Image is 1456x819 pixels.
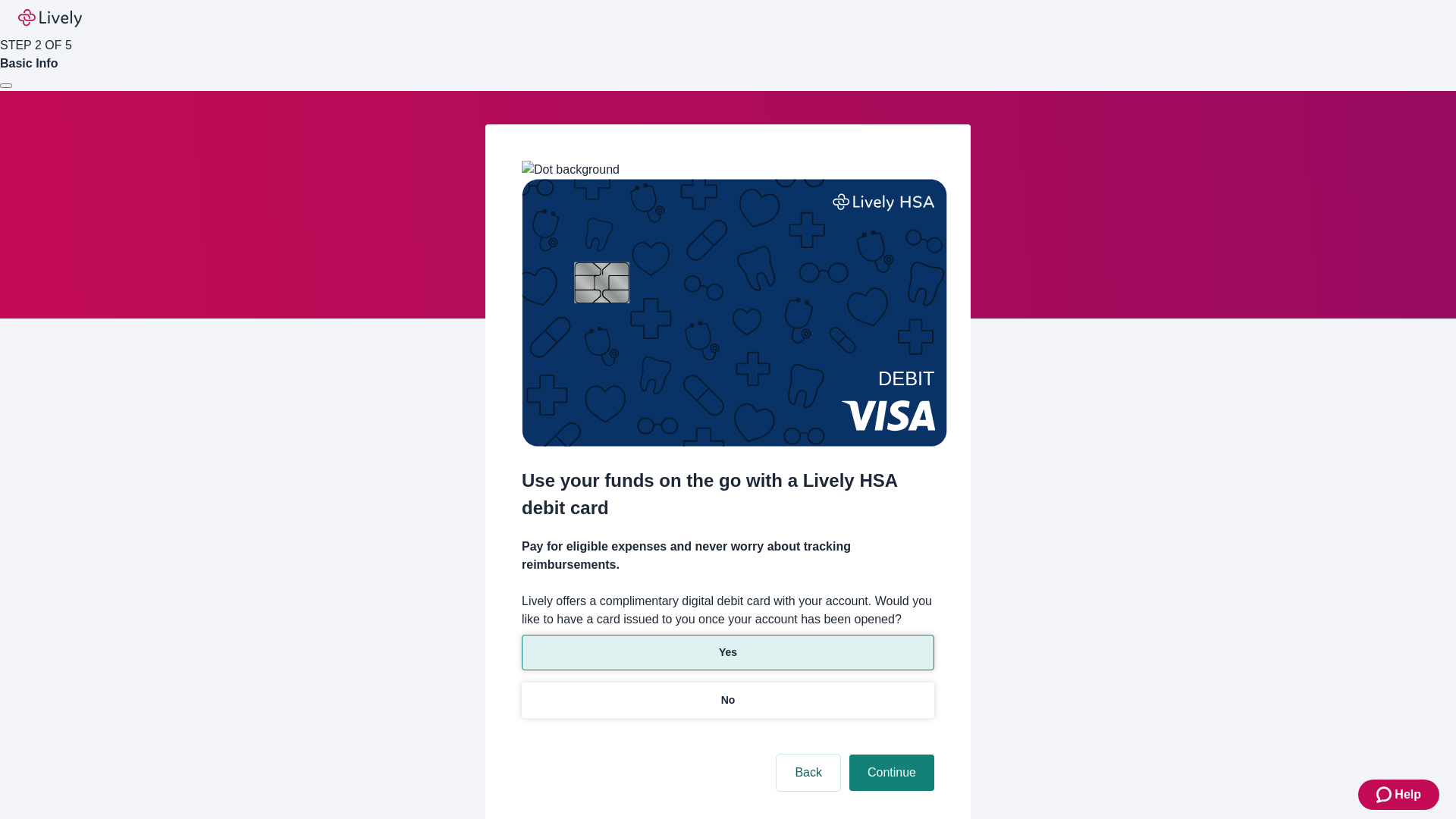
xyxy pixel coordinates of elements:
[522,179,947,447] img: Debit card
[1358,780,1439,810] button: Zendesk support iconHelp
[522,682,934,718] button: No
[522,592,934,629] label: Lively offers a complimentary digital debit card with your account. Would you like to have a card...
[721,692,736,708] p: No
[849,755,934,791] button: Continue
[522,538,934,574] h4: Pay for eligible expenses and never worry about tracking reimbursements.
[522,161,620,179] img: Dot background
[1395,786,1421,804] span: Help
[522,635,934,670] button: Yes
[777,755,840,791] button: Back
[719,645,737,661] p: Yes
[522,467,934,522] h2: Use your funds on the go with a Lively HSA debit card
[1376,786,1395,804] svg: Zendesk support icon
[18,9,82,27] img: Lively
